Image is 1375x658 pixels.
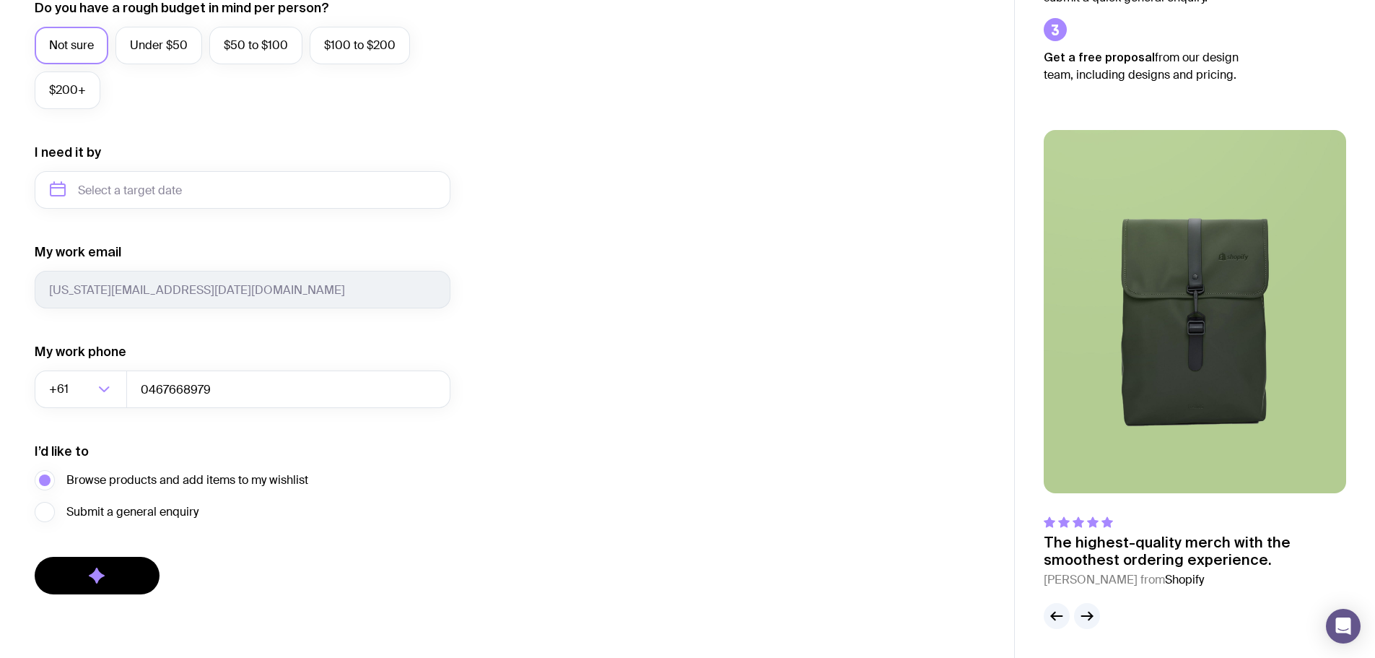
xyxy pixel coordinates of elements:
label: $50 to $100 [209,27,302,64]
label: Under $50 [115,27,202,64]
input: Search for option [71,371,94,408]
div: Open Intercom Messenger [1326,609,1361,644]
span: Submit a general enquiry [66,503,198,521]
label: $100 to $200 [310,27,410,64]
label: My work phone [35,343,126,360]
span: Browse products and add items to my wishlist [66,472,308,489]
label: $200+ [35,72,100,109]
span: +61 [49,371,71,408]
span: Shopify [1165,572,1204,587]
input: Select a target date [35,171,450,209]
label: My work email [35,243,121,261]
label: I’d like to [35,443,89,460]
p: from our design team, including designs and pricing. [1044,48,1260,84]
input: you@email.com [35,271,450,308]
p: The highest-quality merch with the smoothest ordering experience. [1044,534,1346,568]
label: Not sure [35,27,108,64]
strong: Get a free proposal [1044,51,1155,64]
cite: [PERSON_NAME] from [1044,571,1346,589]
div: Search for option [35,371,127,408]
input: 0400123456 [126,371,450,408]
label: I need it by [35,144,101,161]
